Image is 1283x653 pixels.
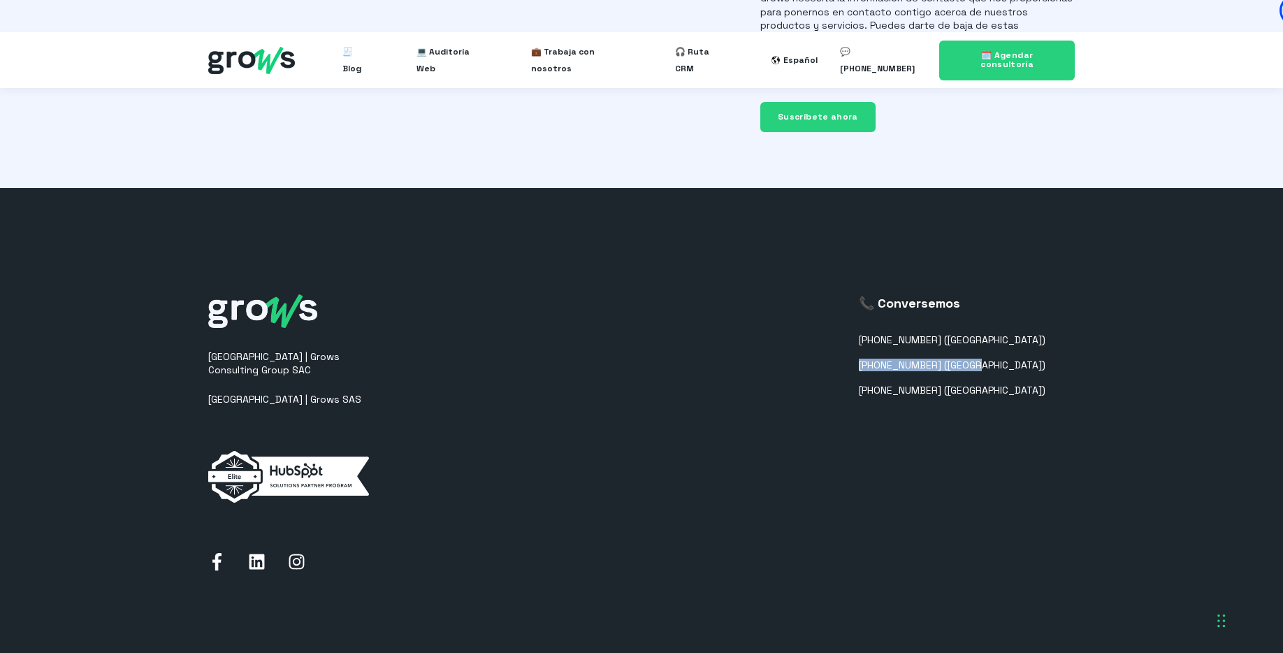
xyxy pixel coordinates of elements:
[208,451,369,503] img: elite-horizontal-white
[208,393,383,406] p: [GEOGRAPHIC_DATA] | Grows SAS
[840,38,922,82] a: 💬 [PHONE_NUMBER]
[859,359,1045,371] a: [PHONE_NUMBER] ([GEOGRAPHIC_DATA])
[208,47,295,74] img: grows - hubspot
[859,334,1045,346] a: [PHONE_NUMBER] ([GEOGRAPHIC_DATA])
[531,38,631,82] a: 💼 Trabaja con nosotros
[1217,600,1226,642] div: Arrastrar
[1031,457,1283,653] div: Widget de chat
[783,52,818,69] div: Español
[760,102,876,132] input: Suscríbete ahora
[416,38,486,82] a: 💻 Auditoría Web
[342,38,372,82] a: 🧾 Blog
[859,294,1045,312] h3: 📞 Conversemos
[208,350,383,378] p: [GEOGRAPHIC_DATA] | Grows Consulting Group SAC
[208,294,317,328] img: grows-white_1
[1031,457,1283,653] iframe: Chat Widget
[859,385,1045,396] a: [PHONE_NUMBER] ([GEOGRAPHIC_DATA])
[980,50,1034,70] span: 🗓️ Agendar consultoría
[675,38,727,82] a: 🎧 Ruta CRM
[939,41,1075,80] a: 🗓️ Agendar consultoría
